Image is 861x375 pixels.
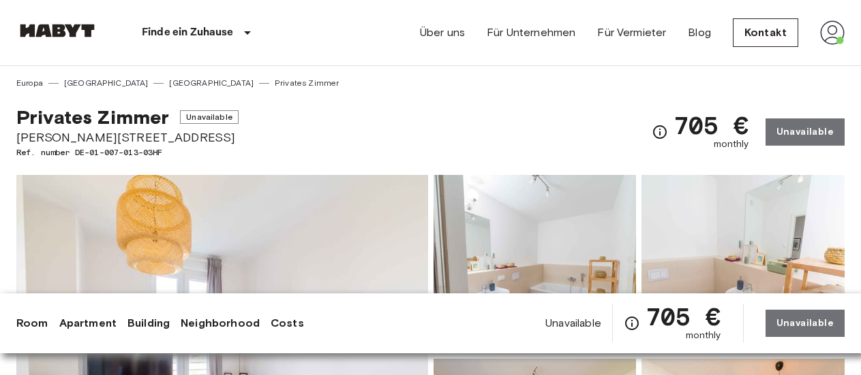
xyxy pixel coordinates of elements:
a: Für Vermieter [597,25,666,41]
img: Picture of unit DE-01-007-013-03HF [434,175,637,353]
span: Privates Zimmer [16,105,169,129]
span: Unavailable [180,110,239,124]
svg: Check cost overview for full price breakdown. Please note that discounts apply to new joiners onl... [652,124,668,140]
a: Room [16,315,48,331]
a: [GEOGRAPHIC_DATA] [64,77,149,89]
a: Für Unternehmen [487,25,575,41]
a: [GEOGRAPHIC_DATA] [169,77,254,89]
a: Über uns [420,25,465,41]
img: Picture of unit DE-01-007-013-03HF [641,175,845,353]
img: avatar [820,20,845,45]
a: Blog [688,25,711,41]
span: Ref. number DE-01-007-013-03HF [16,146,239,159]
a: Costs [271,315,304,331]
span: Unavailable [545,316,601,331]
span: 705 € [646,304,721,329]
img: Habyt [16,24,98,37]
svg: Check cost overview for full price breakdown. Please note that discounts apply to new joiners onl... [624,315,640,331]
a: Apartment [59,315,117,331]
a: Europa [16,77,43,89]
a: Kontakt [733,18,798,47]
p: Finde ein Zuhause [142,25,234,41]
a: Neighborhood [181,315,260,331]
span: monthly [686,329,721,342]
span: [PERSON_NAME][STREET_ADDRESS] [16,129,239,146]
span: 705 € [674,113,749,137]
a: Privates Zimmer [275,77,339,89]
a: Building [127,315,170,331]
span: monthly [714,137,749,151]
